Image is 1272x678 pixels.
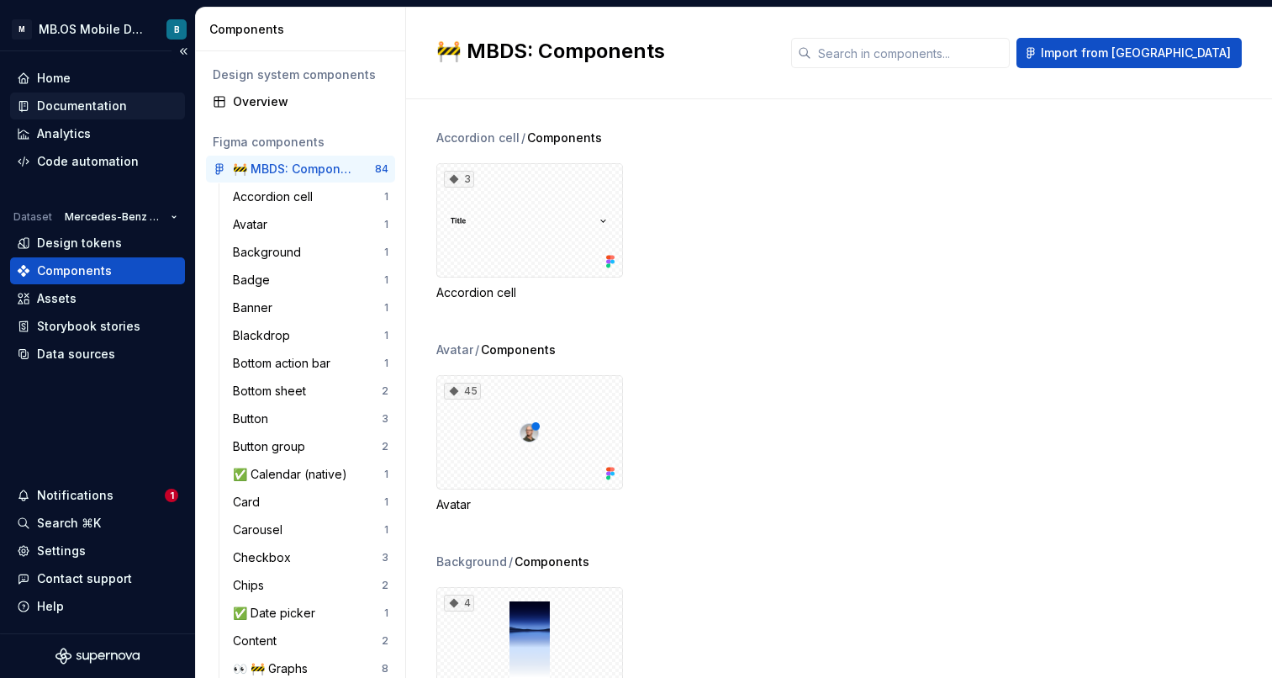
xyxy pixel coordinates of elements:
[37,70,71,87] div: Home
[10,593,185,620] button: Help
[10,538,185,564] a: Settings
[384,606,388,620] div: 1
[233,438,312,455] div: Button group
[226,489,395,516] a: Card1
[444,171,474,188] div: 3
[384,246,388,259] div: 1
[37,570,132,587] div: Contact support
[375,162,388,176] div: 84
[382,662,388,675] div: 8
[37,598,64,615] div: Help
[206,156,395,183] a: 🚧 MBDS: Components84
[509,554,513,570] span: /
[233,383,313,400] div: Bottom sheet
[233,327,297,344] div: Blackdrop
[444,595,474,612] div: 4
[3,11,192,47] button: MMB.OS Mobile Design SystemB
[172,40,195,63] button: Collapse sidebar
[226,322,395,349] a: Blackdrop1
[233,466,354,483] div: ✅ Calendar (native)
[811,38,1010,68] input: Search in components...
[226,183,395,210] a: Accordion cell1
[65,210,164,224] span: Mercedes-Benz 2.0
[37,290,77,307] div: Assets
[37,153,139,170] div: Code automation
[382,412,388,426] div: 3
[233,605,322,622] div: ✅ Date picker
[10,93,185,119] a: Documentation
[213,66,388,83] div: Design system components
[233,216,274,233] div: Avatar
[436,342,473,358] div: Avatar
[37,515,101,532] div: Search ⌘K
[233,93,388,110] div: Overview
[10,148,185,175] a: Code automation
[475,342,479,358] span: /
[233,272,277,289] div: Badge
[233,549,298,566] div: Checkbox
[444,383,481,400] div: 45
[10,510,185,537] button: Search ⌘K
[37,318,140,335] div: Storybook stories
[37,487,113,504] div: Notifications
[233,188,319,205] div: Accordion cell
[384,357,388,370] div: 1
[527,130,602,146] span: Components
[226,239,395,266] a: Background1
[233,577,271,594] div: Chips
[226,433,395,460] a: Button group2
[436,496,623,513] div: Avatar
[521,130,525,146] span: /
[233,355,337,372] div: Bottom action bar
[233,522,289,538] div: Carousel
[382,579,388,592] div: 2
[226,350,395,377] a: Bottom action bar1
[233,633,283,649] div: Content
[12,19,32,40] div: M
[233,244,308,261] div: Background
[1016,38,1242,68] button: Import from [GEOGRAPHIC_DATA]
[233,411,275,427] div: Button
[226,628,395,654] a: Content2
[382,384,388,398] div: 2
[37,125,91,142] div: Analytics
[436,130,520,146] div: Accordion cell
[384,495,388,509] div: 1
[384,190,388,204] div: 1
[384,301,388,315] div: 1
[226,600,395,627] a: ✅ Date picker1
[384,329,388,342] div: 1
[226,405,395,432] a: Button3
[174,23,180,36] div: B
[10,341,185,368] a: Data sources
[436,554,507,570] div: Background
[226,378,395,405] a: Bottom sheet2
[10,230,185,257] a: Design tokens
[37,235,122,252] div: Design tokens
[226,294,395,321] a: Banner1
[39,21,146,38] div: MB.OS Mobile Design System
[436,284,623,301] div: Accordion cell
[382,634,388,648] div: 2
[226,544,395,571] a: Checkbox3
[436,375,623,513] div: 45Avatar
[10,285,185,312] a: Assets
[226,211,395,238] a: Avatar1
[55,648,140,665] svg: Supernova Logo
[382,551,388,564] div: 3
[233,494,267,511] div: Card
[213,134,388,151] div: Figma components
[10,313,185,340] a: Storybook stories
[13,210,52,224] div: Dataset
[10,120,185,147] a: Analytics
[10,65,185,92] a: Home
[226,516,395,543] a: Carousel1
[226,267,395,294] a: Badge1
[57,205,185,229] button: Mercedes-Benz 2.0
[233,161,358,177] div: 🚧 MBDS: Components
[37,543,86,559] div: Settings
[10,482,185,509] button: Notifications1
[1041,45,1231,61] span: Import from [GEOGRAPHIC_DATA]
[233,299,279,316] div: Banner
